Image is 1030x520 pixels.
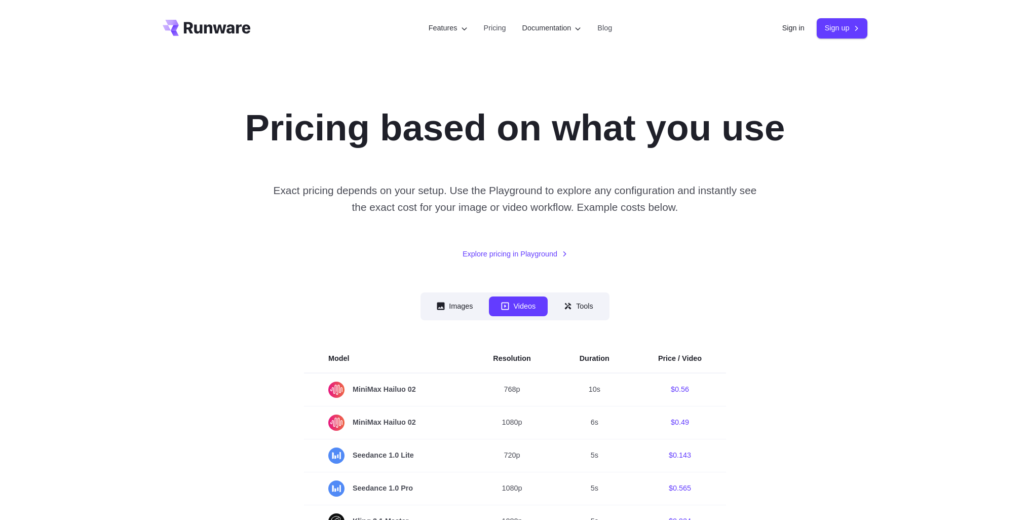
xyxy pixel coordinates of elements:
a: Explore pricing in Playground [463,248,567,260]
td: 768p [469,373,555,406]
td: 6s [555,406,634,439]
td: 1080p [469,472,555,505]
button: Tools [552,296,605,316]
td: 10s [555,373,634,406]
a: Sign up [817,18,868,38]
td: $0.49 [634,406,726,439]
th: Resolution [469,345,555,373]
td: 5s [555,472,634,505]
span: Seedance 1.0 Lite [328,448,444,464]
span: MiniMax Hailuo 02 [328,415,444,431]
span: MiniMax Hailuo 02 [328,382,444,398]
span: Seedance 1.0 Pro [328,480,444,497]
a: Pricing [484,22,506,34]
a: Blog [597,22,612,34]
th: Duration [555,345,634,373]
td: $0.565 [634,472,726,505]
th: Model [304,345,469,373]
td: 720p [469,439,555,472]
button: Videos [489,296,548,316]
button: Images [425,296,485,316]
a: Sign in [782,22,805,34]
th: Price / Video [634,345,726,373]
a: Go to / [163,20,251,36]
p: Exact pricing depends on your setup. Use the Playground to explore any configuration and instantl... [268,182,761,216]
td: 1080p [469,406,555,439]
label: Documentation [522,22,582,34]
td: $0.143 [634,439,726,472]
td: 5s [555,439,634,472]
h1: Pricing based on what you use [245,105,785,150]
td: $0.56 [634,373,726,406]
label: Features [429,22,468,34]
